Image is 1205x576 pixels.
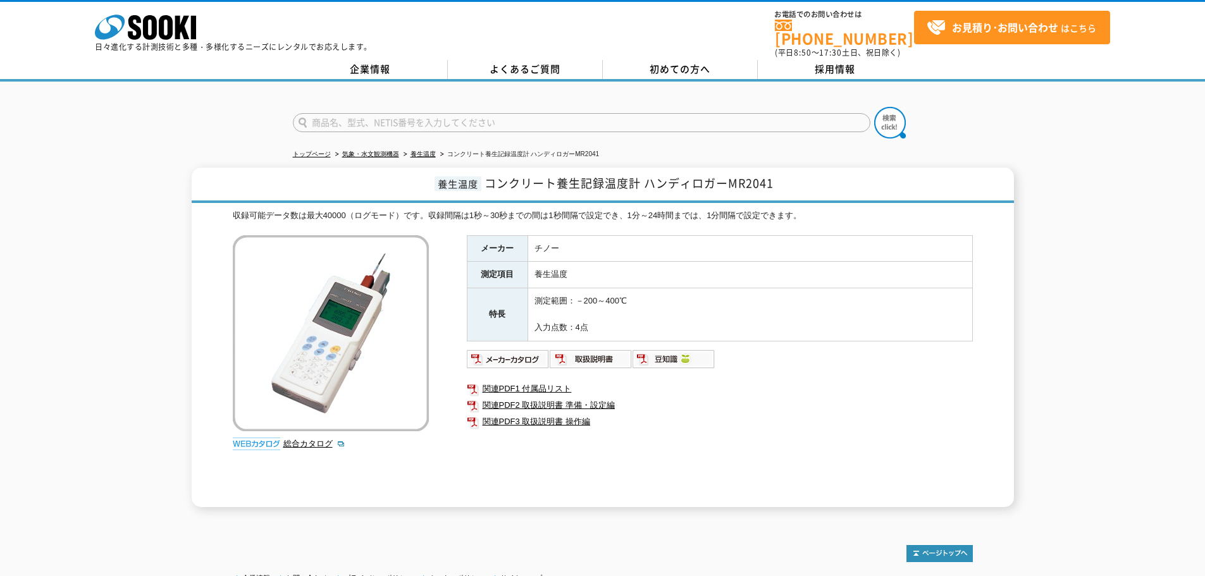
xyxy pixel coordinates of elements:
a: [PHONE_NUMBER] [775,20,914,46]
a: 豆知識 [633,357,715,367]
a: 気象・水文観測機器 [342,150,399,157]
a: 企業情報 [293,60,448,79]
span: はこちら [927,18,1096,37]
img: 豆知識 [633,349,715,369]
a: 取扱説明書 [550,357,633,367]
a: 養生温度 [411,150,436,157]
img: コンクリート養生記録温度計 ハンディロガーMR2041 [233,235,429,431]
a: よくあるご質問 [448,60,603,79]
p: 日々進化する計測技術と多種・多様化するニーズにレンタルでお応えします。 [95,43,372,51]
th: メーカー [467,235,528,262]
a: 関連PDF3 取扱説明書 操作編 [467,414,973,430]
img: トップページへ [906,545,973,562]
a: 採用情報 [758,60,913,79]
a: お見積り･お問い合わせはこちら [914,11,1110,44]
a: メーカーカタログ [467,357,550,367]
img: webカタログ [233,438,280,450]
input: 商品名、型式、NETIS番号を入力してください [293,113,870,132]
span: コンクリート養生記録温度計 ハンディロガーMR2041 [485,175,774,192]
img: メーカーカタログ [467,349,550,369]
div: 収録可能データ数は最大40000（ログモード）です。収録間隔は1秒～30秒までの間は1秒間隔で設定でき、1分～24時間までは、1分間隔で設定できます。 [233,209,973,223]
span: (平日 ～ 土日、祝日除く) [775,47,900,58]
a: 総合カタログ [283,439,345,448]
span: 養生温度 [435,176,481,191]
a: 関連PDF1 付属品リスト [467,381,973,397]
a: 初めての方へ [603,60,758,79]
th: 測定項目 [467,262,528,288]
span: 初めての方へ [650,62,710,76]
li: コンクリート養生記録温度計 ハンディロガーMR2041 [438,148,600,161]
img: 取扱説明書 [550,349,633,369]
td: 測定範囲：－200～400℃ 入力点数：4点 [528,288,972,341]
span: お電話でのお問い合わせは [775,11,914,18]
strong: お見積り･お問い合わせ [952,20,1058,35]
a: 関連PDF2 取扱説明書 準備・設定編 [467,397,973,414]
span: 17:30 [819,47,842,58]
th: 特長 [467,288,528,341]
td: チノー [528,235,972,262]
img: btn_search.png [874,107,906,138]
span: 8:50 [794,47,812,58]
a: トップページ [293,150,331,157]
td: 養生温度 [528,262,972,288]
